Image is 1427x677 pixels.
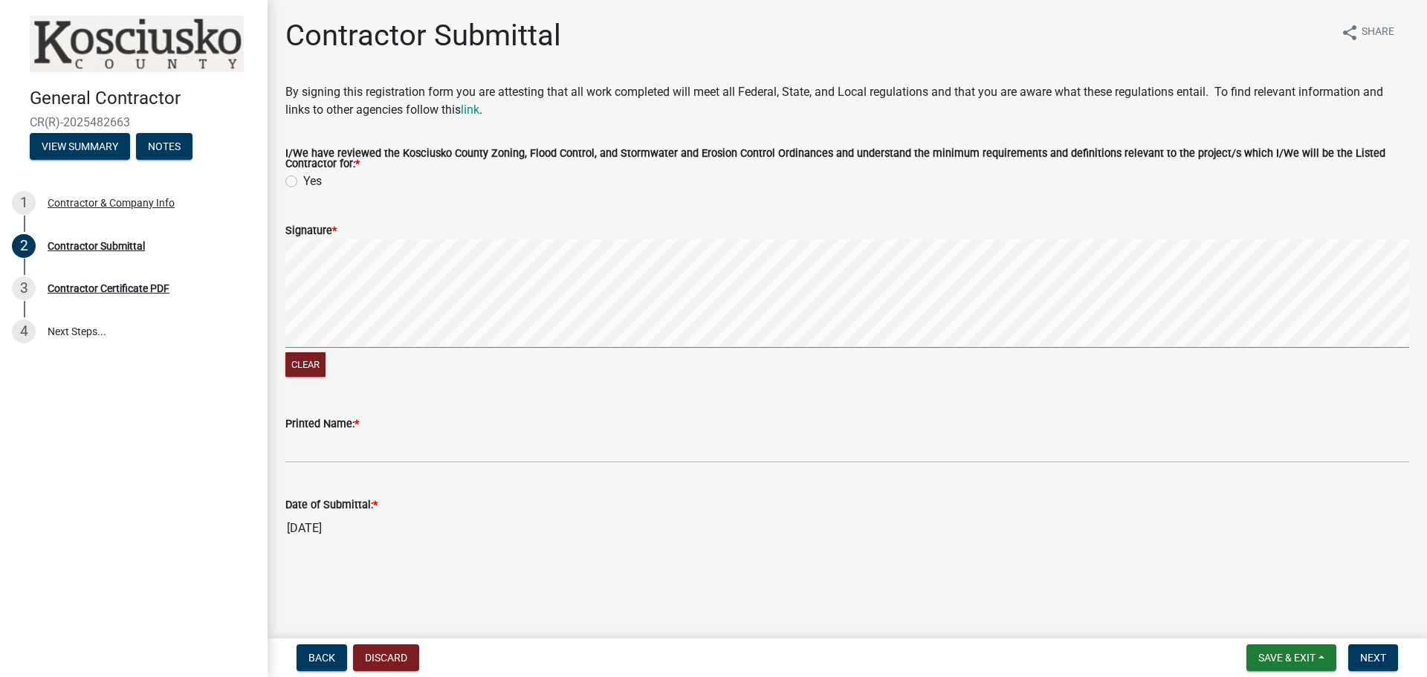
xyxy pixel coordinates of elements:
div: Contractor Certificate PDF [48,283,169,294]
wm-modal-confirm: Notes [136,141,192,153]
div: Contractor Submittal [48,241,145,251]
button: Notes [136,133,192,160]
div: 1 [12,191,36,215]
button: Clear [285,352,326,377]
label: Signature [285,226,337,236]
img: Kosciusko County, Indiana [30,16,244,72]
div: 2 [12,234,36,258]
i: share [1341,24,1359,42]
p: By signing this registration form you are attesting that all work completed will meet all Federal... [285,83,1409,119]
span: Save & Exit [1258,652,1316,664]
label: Date of Submittal: [285,500,378,511]
span: Share [1362,24,1394,42]
label: I/We have reviewed the Kosciusko County Zoning, Flood Control, and Stormwater and Erosion Control... [285,149,1409,170]
span: CR(R)-2025482663 [30,115,238,129]
div: 4 [12,320,36,343]
wm-modal-confirm: Summary [30,141,130,153]
button: Back [297,644,347,671]
button: Next [1348,644,1398,671]
div: 3 [12,276,36,300]
button: Discard [353,644,419,671]
button: Save & Exit [1246,644,1336,671]
label: Printed Name: [285,419,359,430]
div: Contractor & Company Info [48,198,175,208]
label: Yes [303,172,322,190]
button: View Summary [30,133,130,160]
h1: Contractor Submittal [285,18,561,54]
span: Next [1360,652,1386,664]
a: link [461,103,479,117]
h4: General Contractor [30,88,256,109]
span: Back [308,652,335,664]
button: shareShare [1329,18,1406,47]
